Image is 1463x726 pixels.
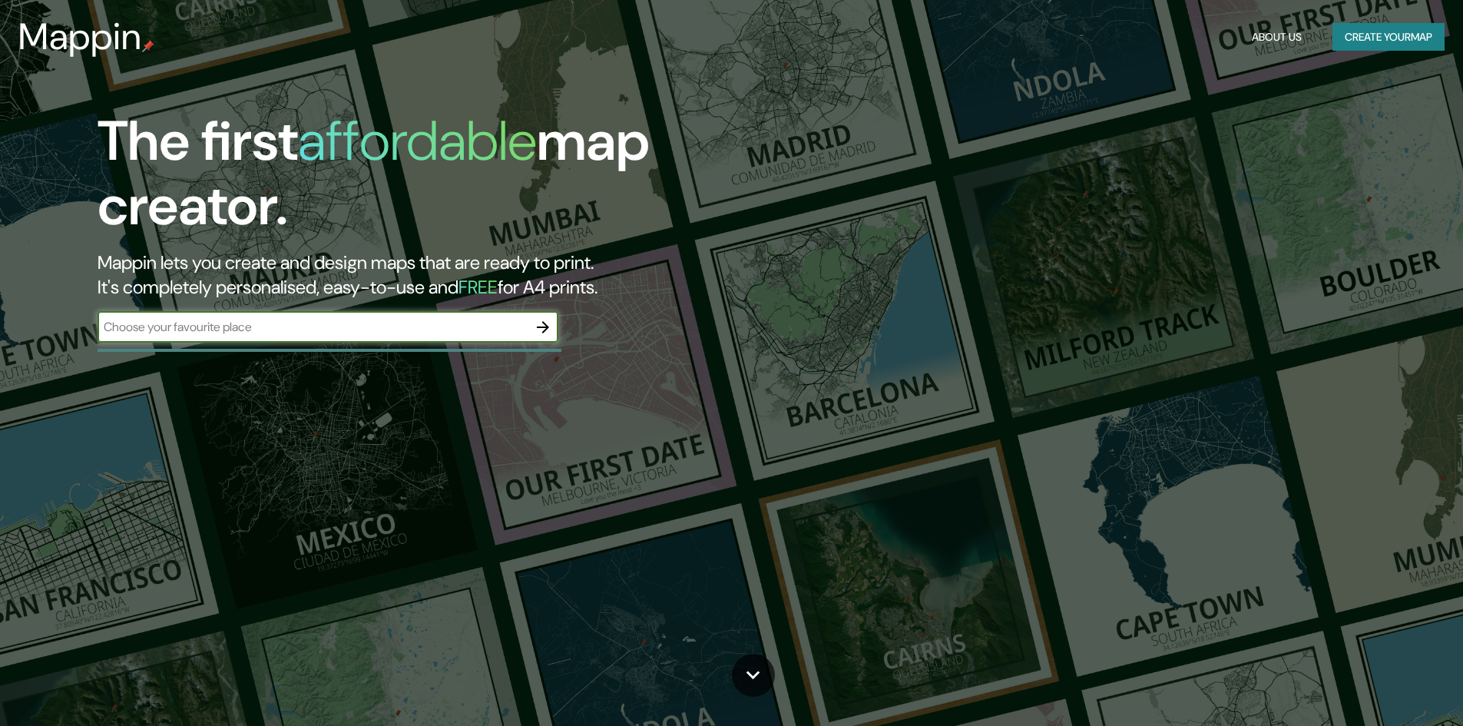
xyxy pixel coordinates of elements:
img: mappin-pin [142,40,154,52]
button: Create yourmap [1332,23,1445,51]
h2: Mappin lets you create and design maps that are ready to print. It's completely personalised, eas... [98,250,829,300]
h1: affordable [298,105,537,177]
h3: Mappin [18,15,142,58]
h1: The first map creator. [98,109,829,250]
h5: FREE [458,275,498,299]
input: Choose your favourite place [98,318,528,336]
button: About Us [1246,23,1308,51]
